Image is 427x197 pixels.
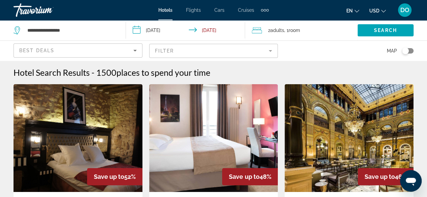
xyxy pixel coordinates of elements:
[358,168,413,185] div: 46%
[268,26,284,35] span: 2
[289,28,300,33] span: Room
[149,43,278,58] button: Filter
[94,173,124,180] span: Save up to
[374,28,397,33] span: Search
[19,46,137,55] mat-select: Sort by
[116,67,210,77] span: places to spend your time
[369,6,386,15] button: Change currency
[238,7,254,13] a: Cruises
[365,173,395,180] span: Save up to
[285,84,413,192] img: Hotel image
[222,168,278,185] div: 48%
[14,67,90,77] h1: Hotel Search Results
[96,67,210,77] h2: 1500
[400,7,409,13] span: DO
[346,8,353,13] span: en
[387,46,397,56] span: Map
[214,7,224,13] a: Cars
[87,168,142,185] div: 52%
[357,24,413,36] button: Search
[229,173,259,180] span: Save up to
[261,5,269,15] button: Extra navigation items
[346,6,359,15] button: Change language
[396,3,413,17] button: User Menu
[245,20,357,40] button: Travelers: 2 adults, 0 children
[91,67,95,77] span: -
[14,84,142,192] img: Hotel image
[126,20,245,40] button: Check-in date: Oct 7, 2025 Check-out date: Oct 8, 2025
[369,8,379,13] span: USD
[400,170,422,192] iframe: Кнопка запуска окна обмена сообщениями
[19,48,54,53] span: Best Deals
[149,84,278,192] img: Hotel image
[158,7,172,13] a: Hotels
[284,26,300,35] span: , 1
[14,1,81,19] a: Travorium
[397,48,413,54] button: Toggle map
[270,28,284,33] span: Adults
[186,7,201,13] a: Flights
